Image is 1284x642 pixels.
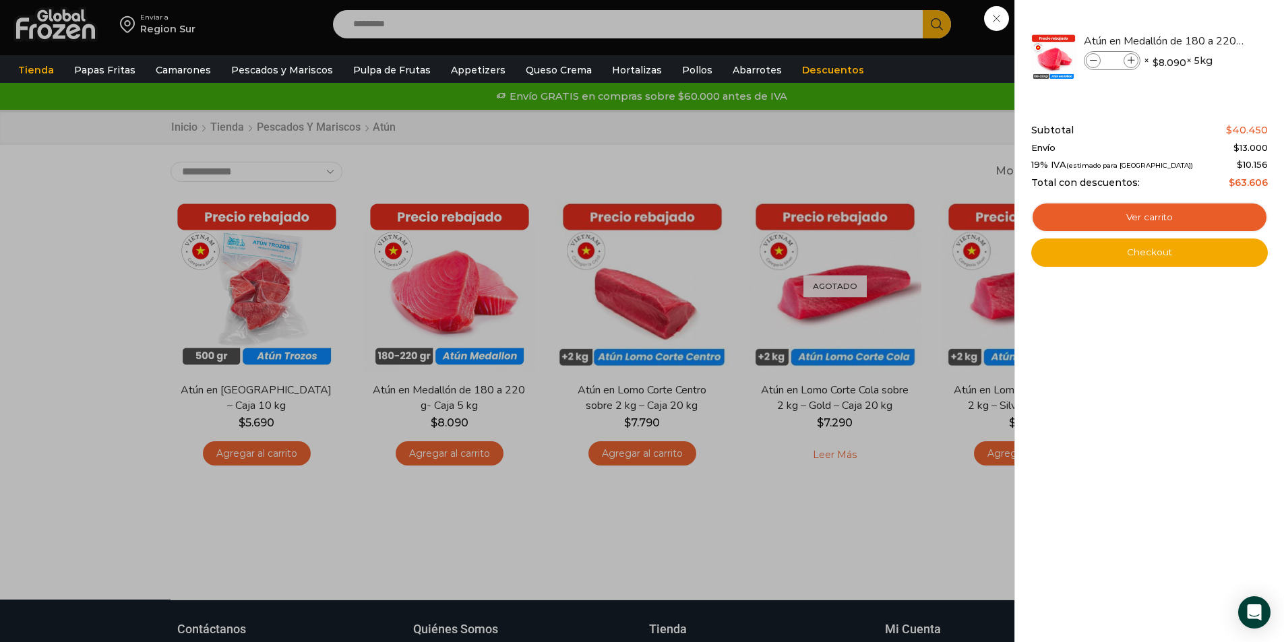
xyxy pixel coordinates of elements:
a: Pescados y Mariscos [224,57,340,83]
a: Abarrotes [726,57,789,83]
div: Open Intercom Messenger [1238,596,1271,629]
bdi: 13.000 [1233,142,1268,153]
a: Queso Crema [519,57,599,83]
a: Tienda [11,57,61,83]
a: Atún en Medallón de 180 a 220 g- Caja 5 kg [1084,34,1244,49]
a: Papas Fritas [67,57,142,83]
span: $ [1233,142,1240,153]
span: $ [1153,56,1159,69]
bdi: 40.450 [1226,124,1268,136]
span: $ [1226,124,1232,136]
span: 10.156 [1237,159,1268,170]
span: 19% IVA [1031,160,1193,170]
input: Product quantity [1102,53,1122,68]
a: Pulpa de Frutas [346,57,437,83]
span: Envío [1031,143,1056,154]
span: Total con descuentos: [1031,177,1140,189]
a: Checkout [1031,238,1268,267]
bdi: 8.090 [1153,56,1186,69]
a: Pollos [675,57,719,83]
bdi: 63.606 [1229,176,1268,189]
span: $ [1237,159,1243,170]
span: Subtotal [1031,125,1074,136]
a: Descuentos [795,57,871,83]
span: $ [1229,176,1235,189]
a: Hortalizas [605,57,669,83]
a: Ver carrito [1031,202,1268,233]
small: (estimado para [GEOGRAPHIC_DATA]) [1066,162,1193,169]
span: × × 5kg [1144,51,1213,70]
a: Camarones [149,57,218,83]
a: Appetizers [444,57,512,83]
